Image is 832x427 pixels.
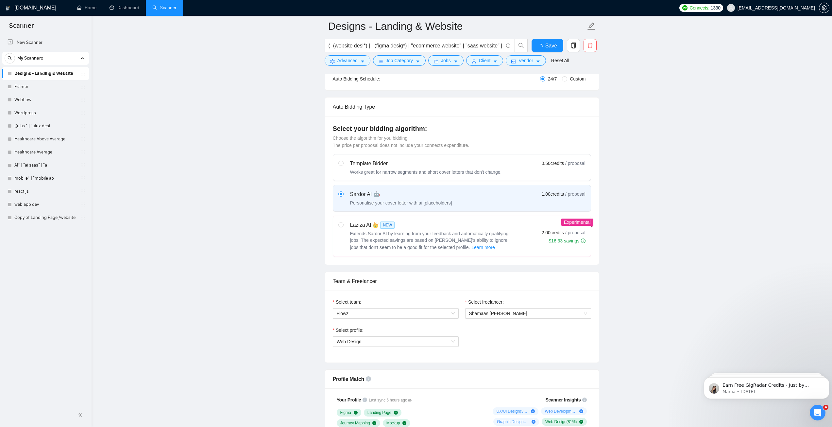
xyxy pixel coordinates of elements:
[4,21,39,35] span: Scanner
[471,243,495,251] button: Laziza AI NEWExtends Sardor AI by learning from your feedback and automatically qualifying jobs. ...
[542,190,564,198] span: 1.00 credits
[360,59,365,64] span: caret-down
[551,57,569,64] a: Reset All
[511,59,516,64] span: idcard
[373,55,426,66] button: barsJob Categorycaret-down
[453,59,458,64] span: caret-down
[434,59,438,64] span: folder
[537,44,545,49] span: loading
[466,55,503,66] button: userClientcaret-down
[579,420,583,424] span: check-circle
[545,42,557,50] span: Save
[819,5,829,10] a: setting
[80,163,86,168] span: holder
[8,36,84,49] a: New Scanner
[5,53,15,63] button: search
[372,421,376,425] span: check-circle
[350,169,502,175] div: Works great for narrow segments and short cover letters that don't change.
[78,412,84,418] span: double-left
[379,59,383,64] span: bars
[2,52,89,224] li: My Scanners
[386,420,400,426] span: Mockup
[333,272,591,291] div: Team & Freelancer
[584,43,596,48] span: delete
[366,376,371,382] span: info-circle
[819,5,829,10] span: setting
[17,52,43,65] span: My Scanners
[506,44,510,48] span: info-circle
[441,57,451,64] span: Jobs
[5,56,15,61] span: search
[80,189,86,194] span: holder
[567,43,580,48] span: copy
[428,55,464,66] button: folderJobscaret-down
[565,191,585,197] span: / proposal
[506,55,546,66] button: idcardVendorcaret-down
[564,220,591,225] span: Experimental
[565,160,585,167] span: / proposal
[380,222,395,229] span: NEW
[711,4,721,11] span: 1330
[689,4,709,11] span: Connects:
[402,421,406,425] span: check-circle
[80,123,86,129] span: holder
[515,43,527,48] span: search
[14,198,76,211] a: web app dev
[325,55,370,66] button: settingAdvancedcaret-down
[80,215,86,220] span: holder
[340,410,351,415] span: Figma
[80,176,86,181] span: holder
[14,146,76,159] a: Healthcare Average
[14,211,76,224] a: Copy of Landing Page /website
[542,160,564,167] span: 0.50 credits
[350,160,502,168] div: Template Bidder
[328,18,586,34] input: Scanner name...
[545,419,577,424] span: Web Design ( 81 %)
[333,376,365,382] span: Profile Match
[823,405,828,410] span: 4
[532,420,535,424] span: plus-circle
[14,67,76,80] a: Designs - Landing & Website
[354,411,358,415] span: check-circle
[682,5,688,10] img: upwork-logo.png
[515,39,528,52] button: search
[2,36,89,49] li: New Scanner
[80,84,86,89] span: holder
[14,159,76,172] a: AI* | "ai saas" | "a
[587,22,596,30] span: edit
[369,397,412,403] span: Last sync 5 hours ago
[80,136,86,142] span: holder
[333,98,591,116] div: Auto Bidding Type
[80,110,86,116] span: holder
[386,57,413,64] span: Job Category
[337,339,362,344] span: Web Design
[579,409,583,413] span: plus-circle
[531,409,535,413] span: plus-circle
[542,229,564,236] span: 2.00 credits
[469,311,527,316] span: Shamaas [PERSON_NAME]
[581,239,586,243] span: info-circle
[80,71,86,76] span: holder
[80,150,86,155] span: holder
[333,135,469,148] span: Choose the algorithm for you bidding. The price per proposal does not include your connects expen...
[493,59,498,64] span: caret-down
[518,57,533,64] span: Vendor
[14,119,76,133] a: ((uiux* | "uiux desi
[479,57,491,64] span: Client
[14,133,76,146] a: Healthcare Above Average
[80,202,86,207] span: holder
[330,59,335,64] span: setting
[471,244,495,251] span: Learn more
[497,419,529,424] span: Graphic Design ( 19 %)
[110,5,139,10] a: dashboardDashboard
[363,398,367,402] span: info-circle
[416,59,420,64] span: caret-down
[337,397,361,402] span: Your Profile
[329,42,503,50] input: Search Freelance Jobs...
[810,405,825,420] iframe: Intercom live chat
[337,309,455,318] span: Flowz
[337,57,358,64] span: Advanced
